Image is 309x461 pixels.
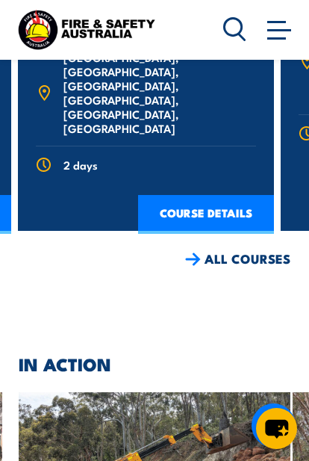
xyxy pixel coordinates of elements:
a: ALL COURSES [185,250,290,267]
button: chat-button [256,408,297,449]
a: COURSE DETAILS [138,195,274,234]
span: 2 days [63,158,98,172]
h2: IN ACTION [19,356,290,371]
span: [GEOGRAPHIC_DATA], [GEOGRAPHIC_DATA], [GEOGRAPHIC_DATA], [GEOGRAPHIC_DATA], [GEOGRAPHIC_DATA], [G... [63,50,256,135]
